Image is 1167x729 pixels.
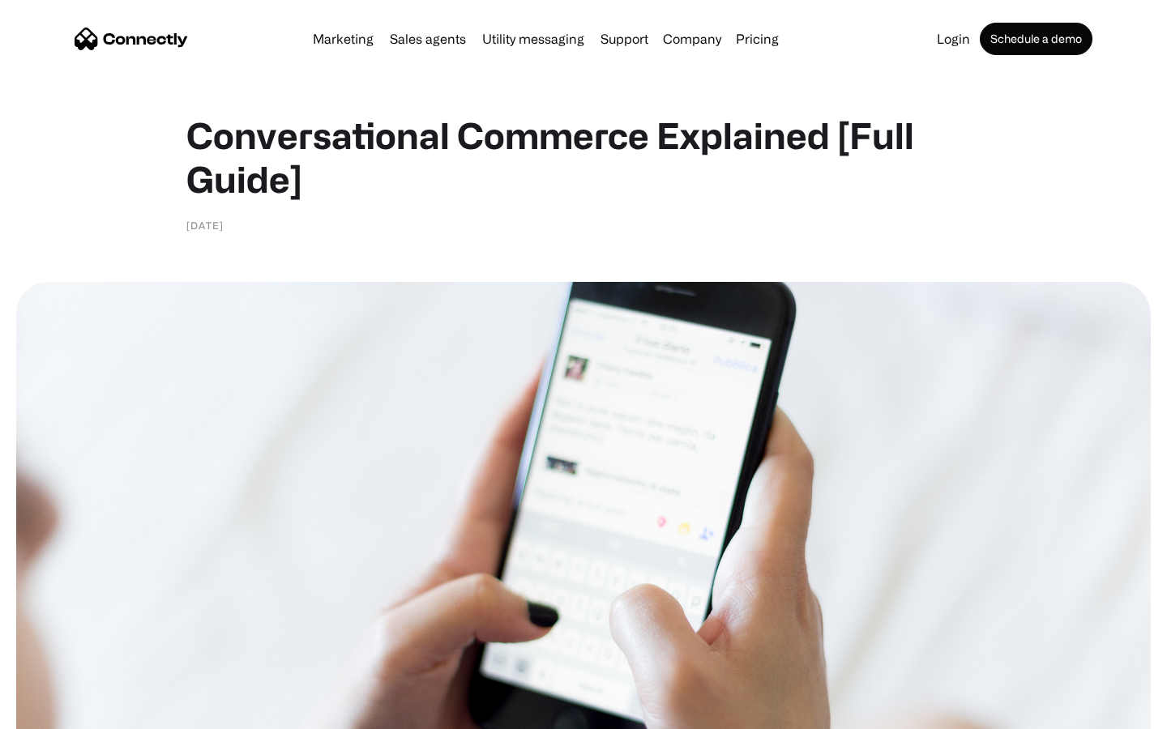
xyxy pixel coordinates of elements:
a: Login [930,32,977,45]
a: Support [594,32,655,45]
a: Schedule a demo [980,23,1092,55]
ul: Language list [32,701,97,723]
div: Company [663,28,721,50]
a: Sales agents [383,32,472,45]
aside: Language selected: English [16,701,97,723]
h1: Conversational Commerce Explained [Full Guide] [186,113,981,201]
a: Marketing [306,32,380,45]
a: Pricing [729,32,785,45]
a: Utility messaging [476,32,591,45]
div: [DATE] [186,217,224,233]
